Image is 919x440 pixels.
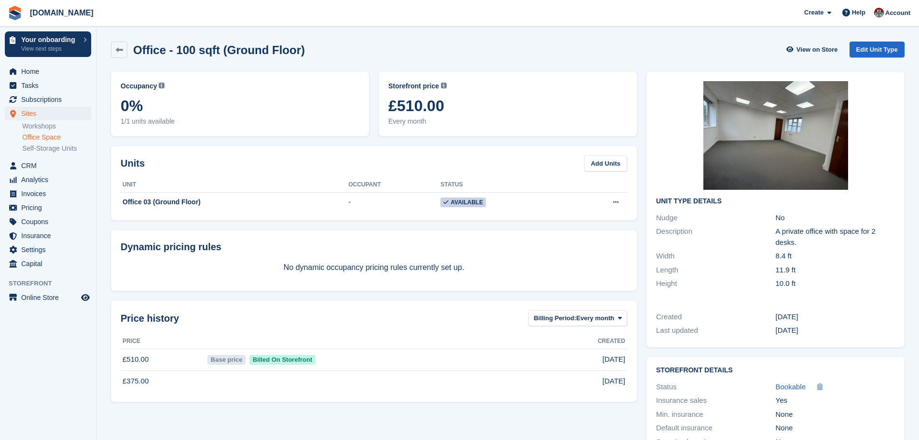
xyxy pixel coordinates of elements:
p: View next steps [21,44,79,53]
img: icon-info-grey-7440780725fd019a000dd9b08b2336e03edf1995a4989e88bcd33f0948082b44.svg [159,83,165,88]
span: Coupons [21,215,79,228]
span: Every month [576,313,615,323]
td: £510.00 [121,349,206,370]
a: menu [5,173,91,186]
span: View on Store [796,45,838,55]
h2: Storefront Details [656,367,895,374]
a: menu [5,107,91,120]
div: Last updated [656,325,775,336]
div: Min. insurance [656,409,775,420]
span: [DATE] [603,354,625,365]
div: 10.0 ft [776,278,895,289]
span: Pricing [21,201,79,214]
div: Height [656,278,775,289]
div: 11.9 ft [776,265,895,276]
th: Unit [121,177,348,193]
th: Price [121,334,206,349]
img: Will Dougan [874,8,884,17]
button: Billing Period: Every month [528,310,627,326]
span: Available [440,198,486,207]
span: Help [852,8,865,17]
span: Subscriptions [21,93,79,106]
a: Add Units [584,156,627,171]
a: Workshops [22,122,91,131]
a: Self-Storage Units [22,144,91,153]
div: Nudge [656,213,775,224]
a: menu [5,243,91,256]
div: Status [656,382,775,393]
div: Width [656,251,775,262]
div: Default insurance [656,423,775,434]
div: No [776,213,895,224]
a: menu [5,159,91,172]
span: Account [885,8,910,18]
a: Bookable [776,382,806,393]
span: £510.00 [388,97,627,114]
div: A private office with space for 2 desks. [776,226,895,248]
span: Online Store [21,291,79,304]
span: Bookable [776,383,806,391]
a: menu [5,79,91,92]
span: Created [598,337,625,345]
div: Length [656,265,775,276]
a: Office Space [22,133,91,142]
div: Yes [776,395,895,406]
span: Base price [207,355,246,365]
a: menu [5,291,91,304]
img: stora-icon-8386f47178a22dfd0bd8f6a31ec36ba5ce8667c1dd55bd0f319d3a0aa187defe.svg [8,6,22,20]
span: Insurance [21,229,79,242]
div: [DATE] [776,325,895,336]
th: Occupant [348,177,440,193]
span: Invoices [21,187,79,200]
a: menu [5,215,91,228]
span: Storefront [9,279,96,288]
div: [DATE] [776,312,895,323]
a: menu [5,65,91,78]
div: Description [656,226,775,248]
a: menu [5,257,91,270]
a: Edit Unit Type [850,42,905,57]
span: Analytics [21,173,79,186]
p: No dynamic occupancy pricing rules currently set up. [121,262,627,273]
a: Preview store [80,292,91,303]
div: None [776,409,895,420]
div: 8.4 ft [776,251,895,262]
span: Billing Period: [534,313,576,323]
span: Tasks [21,79,79,92]
span: Create [804,8,823,17]
th: Status [440,177,569,193]
td: - [348,192,440,213]
span: Settings [21,243,79,256]
a: menu [5,201,91,214]
span: Price history [121,311,179,326]
div: Office 03 (Ground Floor) [121,197,348,207]
a: [DOMAIN_NAME] [26,5,97,21]
td: £375.00 [121,370,206,392]
span: 0% [121,97,359,114]
span: Every month [388,116,627,127]
a: menu [5,229,91,242]
h2: Office - 100 sqft (Ground Floor) [133,43,305,57]
img: icon-info-grey-7440780725fd019a000dd9b08b2336e03edf1995a4989e88bcd33f0948082b44.svg [441,83,447,88]
span: Home [21,65,79,78]
h2: Unit Type details [656,198,895,205]
a: Your onboarding View next steps [5,31,91,57]
a: menu [5,93,91,106]
a: View on Store [785,42,842,57]
div: None [776,423,895,434]
span: [DATE] [603,376,625,387]
span: Capital [21,257,79,270]
img: office%202.png [703,81,848,190]
h2: Units [121,156,145,170]
span: CRM [21,159,79,172]
a: menu [5,187,91,200]
p: Your onboarding [21,36,79,43]
div: Insurance sales [656,395,775,406]
span: Sites [21,107,79,120]
div: Dynamic pricing rules [121,240,627,254]
span: Billed On Storefront [249,355,315,365]
div: Created [656,312,775,323]
span: Occupancy [121,81,157,91]
span: 1/1 units available [121,116,359,127]
span: Storefront price [388,81,439,91]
